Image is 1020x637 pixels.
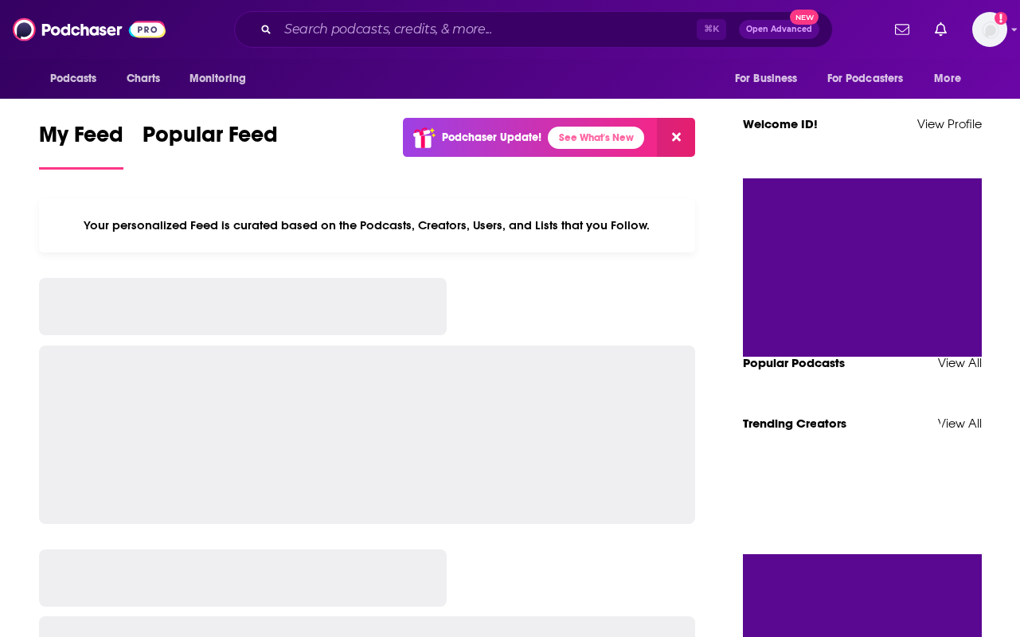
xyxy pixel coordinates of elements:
[923,64,981,94] button: open menu
[127,68,161,90] span: Charts
[972,12,1007,47] img: User Profile
[39,121,123,170] a: My Feed
[917,116,982,131] a: View Profile
[13,14,166,45] img: Podchaser - Follow, Share and Rate Podcasts
[234,11,833,48] div: Search podcasts, credits, & more...
[972,12,1007,47] span: Logged in as idcontent
[278,17,697,42] input: Search podcasts, credits, & more...
[116,64,170,94] a: Charts
[743,116,818,131] a: Welcome ID!
[928,16,953,43] a: Show notifications dropdown
[143,121,278,158] span: Popular Feed
[442,131,541,144] p: Podchaser Update!
[938,416,982,431] a: View All
[817,64,927,94] button: open menu
[735,68,798,90] span: For Business
[743,416,846,431] a: Trending Creators
[934,68,961,90] span: More
[143,121,278,170] a: Popular Feed
[746,25,812,33] span: Open Advanced
[743,355,845,370] a: Popular Podcasts
[190,68,246,90] span: Monitoring
[938,355,982,370] a: View All
[739,20,819,39] button: Open AdvancedNew
[724,64,818,94] button: open menu
[39,198,696,252] div: Your personalized Feed is curated based on the Podcasts, Creators, Users, and Lists that you Follow.
[548,127,644,149] a: See What's New
[972,12,1007,47] button: Show profile menu
[50,68,97,90] span: Podcasts
[889,16,916,43] a: Show notifications dropdown
[178,64,267,94] button: open menu
[995,12,1007,25] svg: Add a profile image
[790,10,819,25] span: New
[827,68,904,90] span: For Podcasters
[39,121,123,158] span: My Feed
[39,64,118,94] button: open menu
[697,19,726,40] span: ⌘ K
